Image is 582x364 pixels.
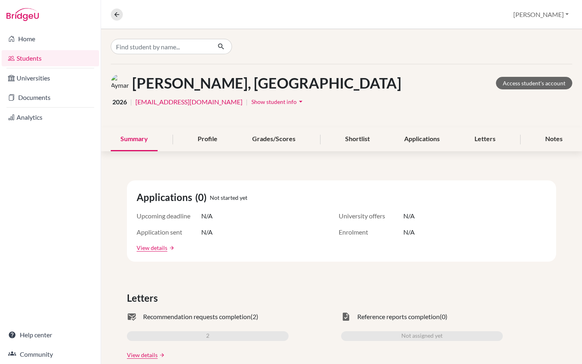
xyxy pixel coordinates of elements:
a: Students [2,50,99,66]
span: Not assigned yet [401,331,443,341]
span: Letters [127,291,161,305]
a: Analytics [2,109,99,125]
span: Reference reports completion [357,312,440,322]
span: N/A [201,211,213,221]
a: Help center [2,327,99,343]
a: Community [2,346,99,362]
div: Profile [188,127,227,151]
span: task [341,312,351,322]
span: Not started yet [210,193,247,202]
span: 2026 [112,97,127,107]
div: Applications [394,127,449,151]
span: Enrolment [339,227,403,237]
a: Universities [2,70,99,86]
a: Access student's account [496,77,572,89]
i: arrow_drop_down [297,97,305,106]
span: Recommendation requests completion [143,312,251,322]
div: Summary [111,127,158,151]
h1: [PERSON_NAME], [GEOGRAPHIC_DATA] [132,74,401,92]
a: Documents [2,89,99,106]
span: (0) [440,312,447,322]
span: N/A [403,211,415,221]
span: Applications [137,190,195,205]
button: Show student infoarrow_drop_down [251,95,305,108]
a: arrow_forward [158,352,165,358]
span: Upcoming deadline [137,211,201,221]
div: Shortlist [335,127,380,151]
span: | [130,97,132,107]
span: (0) [195,190,210,205]
span: N/A [201,227,213,237]
span: mark_email_read [127,312,137,322]
button: [PERSON_NAME] [510,7,572,22]
img: Bridge-U [6,8,39,21]
span: N/A [403,227,415,237]
span: University offers [339,211,403,221]
input: Find student by name... [111,39,211,54]
span: (2) [251,312,258,322]
a: arrow_forward [167,245,175,251]
a: Home [2,31,99,47]
span: 2 [206,331,209,341]
span: Application sent [137,227,201,237]
span: | [246,97,248,107]
div: Letters [465,127,505,151]
a: [EMAIL_ADDRESS][DOMAIN_NAME] [135,97,242,107]
img: Aymane Fidahoussen's avatar [111,74,129,92]
a: View details [137,243,167,252]
a: View details [127,351,158,359]
div: Grades/Scores [242,127,305,151]
span: Show student info [251,98,297,105]
div: Notes [536,127,572,151]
